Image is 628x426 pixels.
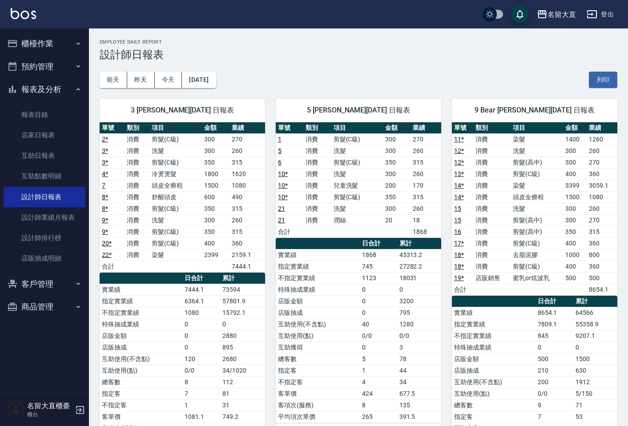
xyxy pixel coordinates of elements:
[563,214,587,226] td: 300
[383,203,411,214] td: 300
[276,307,360,318] td: 店販抽成
[573,318,617,330] td: 55358.9
[535,330,574,342] td: 845
[202,180,229,191] td: 1500
[360,376,397,388] td: 4
[397,249,441,261] td: 45313.2
[411,145,441,157] td: 260
[202,145,229,157] td: 300
[383,214,411,226] td: 20
[4,228,85,248] a: 設計師排行榜
[276,238,441,423] table: a dense table
[100,318,182,330] td: 特殊抽成業績
[511,237,563,249] td: 剪髮(C級)
[149,180,202,191] td: 頭皮全療程
[182,295,220,307] td: 6364.1
[4,187,85,207] a: 設計師日報表
[202,237,229,249] td: 400
[202,226,229,237] td: 350
[411,157,441,168] td: 315
[125,122,149,134] th: 類別
[473,133,511,145] td: 消費
[587,272,617,284] td: 500
[125,226,149,237] td: 消費
[511,122,563,134] th: 項目
[454,228,461,235] a: 16
[202,191,229,203] td: 600
[397,318,441,330] td: 1280
[452,342,535,353] td: 特殊抽成業績
[331,133,383,145] td: 剪髮(C級)
[100,307,182,318] td: 不指定實業績
[229,168,265,180] td: 1620
[202,203,229,214] td: 350
[7,401,25,419] img: Person
[383,145,411,157] td: 300
[397,399,441,411] td: 135
[360,272,397,284] td: 1123
[229,145,265,157] td: 260
[360,342,397,353] td: 0
[360,353,397,365] td: 5
[125,133,149,145] td: 消費
[4,295,85,318] button: 商品管理
[452,307,535,318] td: 實業績
[383,133,411,145] td: 300
[397,353,441,365] td: 78
[100,342,182,353] td: 店販抽成
[563,272,587,284] td: 500
[149,249,202,261] td: 染髮
[573,365,617,376] td: 630
[473,226,511,237] td: 消費
[303,191,331,203] td: 消費
[125,180,149,191] td: 消費
[452,365,535,376] td: 店販抽成
[276,318,360,330] td: 互助使用(不含點)
[511,261,563,272] td: 剪髮(C級)
[100,365,182,376] td: 互助使用(點)
[573,330,617,342] td: 9207.1
[303,122,331,134] th: 類別
[331,203,383,214] td: 洗髮
[383,157,411,168] td: 350
[463,106,607,115] span: 9 Bear [PERSON_NAME][DATE] 日報表
[573,388,617,399] td: 5/150
[220,342,265,353] td: 895
[360,365,397,376] td: 1
[100,388,182,399] td: 指定客
[286,106,431,115] span: 5 [PERSON_NAME][DATE] 日報表
[511,145,563,157] td: 洗髮
[454,217,461,224] a: 15
[511,191,563,203] td: 頭皮全療程
[563,191,587,203] td: 1500
[27,402,72,410] h5: 名留大直櫃臺
[535,318,574,330] td: 7809.1
[100,48,617,61] h3: 設計師日報表
[202,249,229,261] td: 2399
[220,353,265,365] td: 2680
[100,284,182,295] td: 實業績
[229,226,265,237] td: 315
[473,122,511,134] th: 類別
[229,249,265,261] td: 2159.1
[149,191,202,203] td: 舒醒頭皮
[4,207,85,228] a: 設計師業績月報表
[303,157,331,168] td: 消費
[100,399,182,411] td: 不指定客
[587,203,617,214] td: 260
[397,307,441,318] td: 795
[587,157,617,168] td: 270
[360,330,397,342] td: 0/0
[511,214,563,226] td: 剪髮(高中)
[535,388,574,399] td: 0/0
[573,342,617,353] td: 0
[149,122,202,134] th: 項目
[220,295,265,307] td: 57801.9
[125,249,149,261] td: 消費
[397,342,441,353] td: 3
[411,203,441,214] td: 260
[563,237,587,249] td: 400
[563,145,587,157] td: 300
[535,307,574,318] td: 8654.1
[511,203,563,214] td: 洗髮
